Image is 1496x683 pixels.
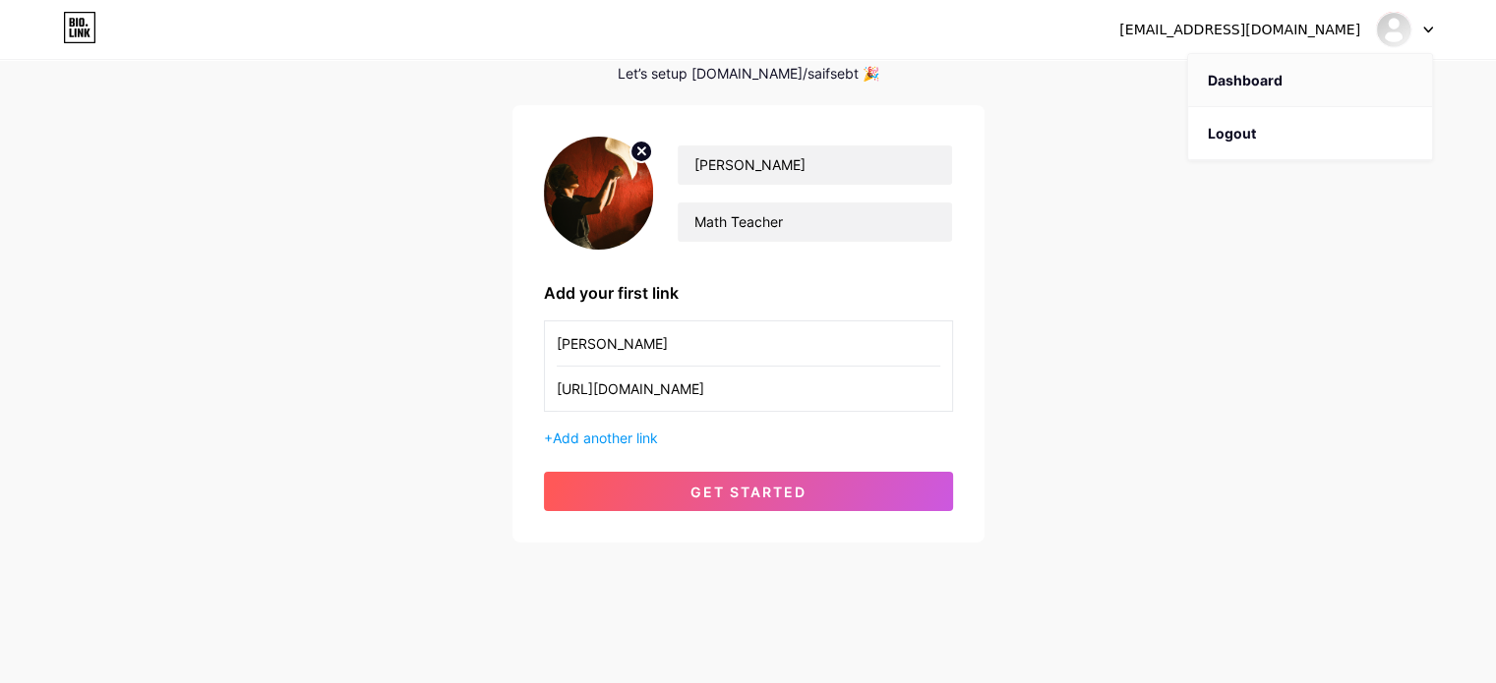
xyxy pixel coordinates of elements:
div: + [544,427,953,448]
li: Logout [1188,107,1432,160]
input: URL (https://instagram.com/yourname) [557,367,940,411]
input: Your name [678,145,951,185]
input: bio [678,202,951,242]
input: Link name (My Instagram) [557,321,940,366]
img: profile pic [544,137,654,250]
a: Dashboard [1188,54,1432,107]
img: Saif SebtianX [1375,11,1412,48]
div: [EMAIL_ADDRESS][DOMAIN_NAME] [1119,20,1360,40]
span: Add another link [553,429,658,446]
span: get started [690,484,807,500]
div: Add your first link [544,281,953,305]
button: get started [544,472,953,511]
div: Let’s setup [DOMAIN_NAME]/saifsebt 🎉 [512,66,985,82]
